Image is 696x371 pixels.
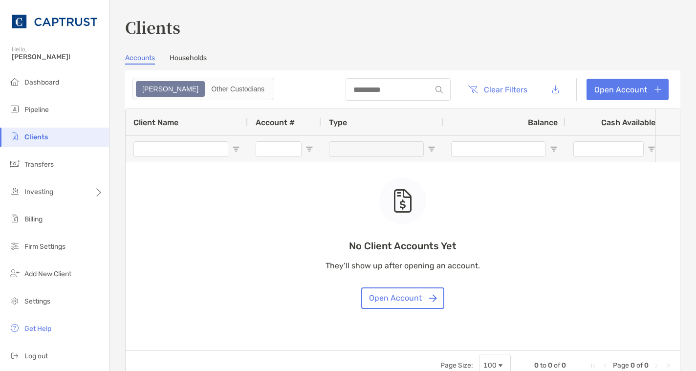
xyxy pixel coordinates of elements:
div: Other Custodians [206,82,270,96]
span: Firm Settings [24,242,65,251]
span: 0 [631,361,635,370]
span: Page [613,361,629,370]
a: Open Account [587,79,669,100]
p: They’ll show up after opening an account. [326,260,480,272]
img: CAPTRUST Logo [12,4,97,39]
span: Settings [24,297,50,306]
img: get-help icon [9,322,21,334]
div: Previous Page [601,362,609,370]
img: add_new_client icon [9,267,21,279]
span: Log out [24,352,48,360]
span: Dashboard [24,78,59,87]
img: input icon [435,86,443,93]
div: segmented control [132,78,274,100]
img: logout icon [9,349,21,361]
img: clients icon [9,131,21,142]
img: empty state icon [393,189,413,213]
img: investing icon [9,185,21,197]
span: Transfers [24,160,54,169]
span: 0 [548,361,552,370]
img: dashboard icon [9,76,21,87]
span: Pipeline [24,106,49,114]
img: transfers icon [9,158,21,170]
img: pipeline icon [9,103,21,115]
a: Households [170,54,207,65]
span: 0 [562,361,566,370]
div: First Page [589,362,597,370]
span: Clients [24,133,48,141]
span: 0 [534,361,539,370]
h3: Clients [125,16,680,38]
div: Page Size: [440,361,473,370]
img: settings icon [9,295,21,306]
a: Accounts [125,54,155,65]
span: of [636,361,643,370]
span: Get Help [24,325,51,333]
img: firm-settings icon [9,240,21,252]
div: Zoe [137,82,204,96]
span: Investing [24,188,53,196]
div: 100 [483,361,497,370]
span: of [554,361,560,370]
img: button icon [429,294,437,302]
span: Billing [24,215,43,223]
div: Last Page [664,362,672,370]
button: Clear Filters [460,79,535,100]
p: No Client Accounts Yet [326,240,480,252]
span: to [540,361,546,370]
span: [PERSON_NAME]! [12,53,103,61]
span: 0 [644,361,649,370]
span: Add New Client [24,270,71,278]
button: Open Account [361,287,444,309]
img: billing icon [9,213,21,224]
div: Next Page [652,362,660,370]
